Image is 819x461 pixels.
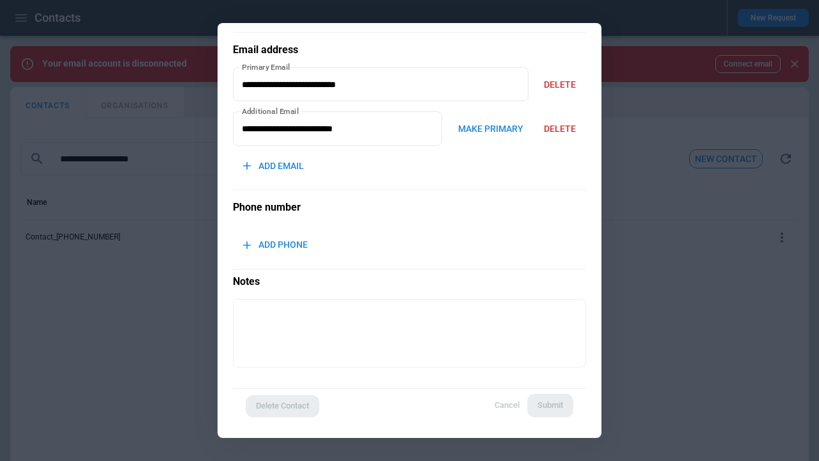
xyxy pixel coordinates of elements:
button: ADD EMAIL [233,152,314,180]
button: ADD PHONE [233,231,318,259]
label: Primary Email [242,61,290,72]
h5: Email address [233,43,586,57]
button: DELETE [534,115,586,143]
button: DELETE [534,71,586,99]
p: Notes [233,269,586,289]
button: MAKE PRIMARY [447,115,534,143]
h5: Phone number [233,200,586,214]
label: Additional Email [242,106,299,117]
